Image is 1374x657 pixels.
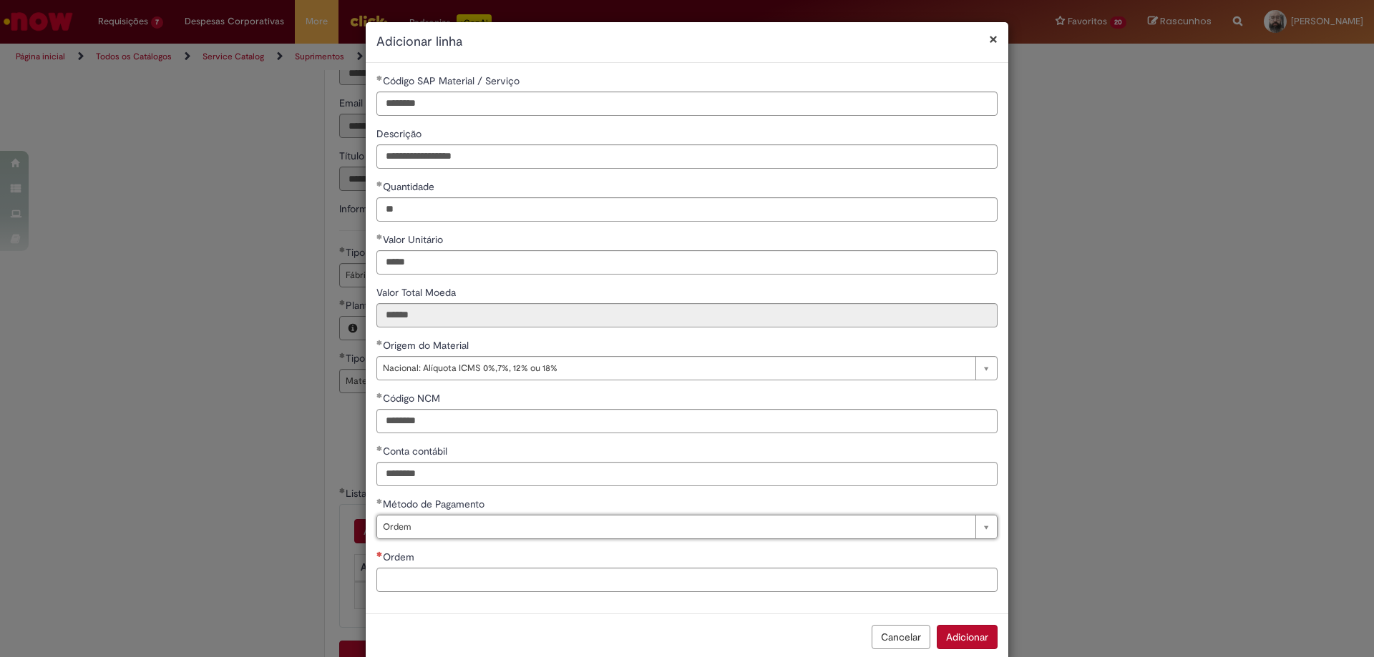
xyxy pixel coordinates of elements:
[376,92,998,116] input: Código SAP Material / Serviço
[937,625,998,649] button: Adicionar
[376,33,998,51] h2: Adicionar linha
[376,75,383,81] span: Obrigatório Preenchido
[376,568,998,592] input: Ordem
[383,233,446,246] span: Valor Unitário
[376,551,383,557] span: Necessários
[376,462,998,486] input: Conta contábil
[376,286,459,299] span: Somente leitura - Valor Total Moeda
[989,31,998,46] button: Fechar modal
[383,357,968,380] span: Nacional: Alíquota ICMS 0%,7%, 12% ou 18%
[376,250,998,275] input: Valor Unitário
[383,339,472,352] span: Origem do Material
[376,144,998,169] input: Descrição
[376,234,383,239] span: Obrigatório Preenchido
[376,340,383,345] span: Obrigatório Preenchido
[376,392,383,398] span: Obrigatório Preenchido
[376,498,383,504] span: Obrigatório Preenchido
[383,74,522,87] span: Código SAP Material / Serviço
[383,392,443,405] span: Código NCM
[383,180,437,193] span: Quantidade
[376,445,383,451] span: Obrigatório Preenchido
[383,515,968,538] span: Ordem
[376,181,383,187] span: Obrigatório Preenchido
[872,625,930,649] button: Cancelar
[383,550,417,563] span: Ordem
[376,127,424,140] span: Descrição
[383,498,487,510] span: Método de Pagamento
[376,303,998,327] input: Valor Total Moeda
[376,197,998,222] input: Quantidade
[383,445,450,458] span: Conta contábil
[376,409,998,433] input: Código NCM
